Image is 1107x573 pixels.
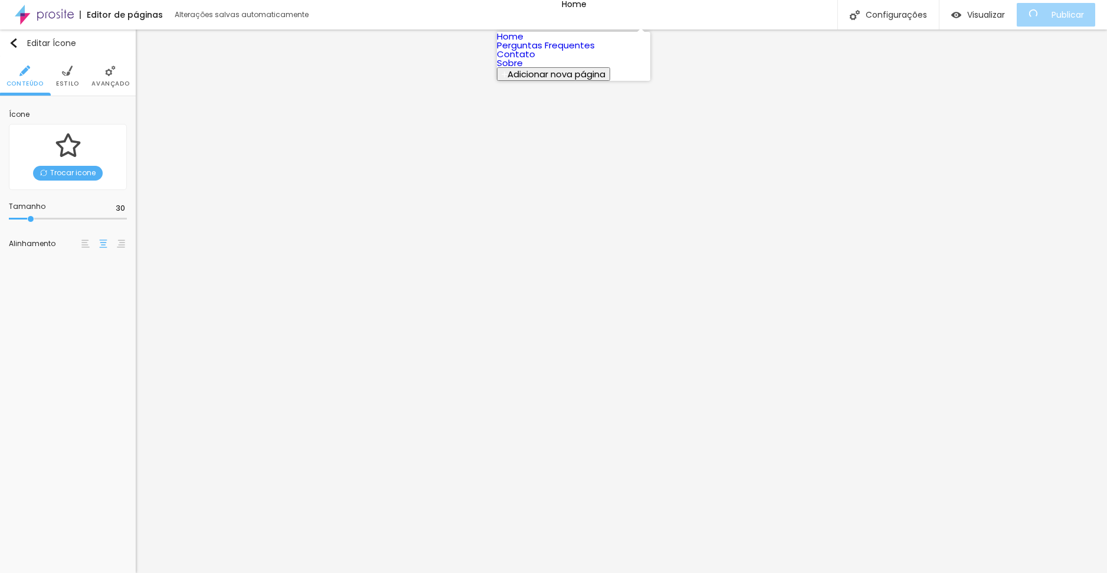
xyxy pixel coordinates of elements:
[99,240,107,248] img: paragraph-center-align.svg
[967,10,1005,19] span: Visualizar
[951,10,961,20] img: view-1.svg
[497,67,610,81] button: Adicionar nova página
[1052,10,1084,19] span: Publicar
[56,81,79,87] span: Estilo
[497,57,523,69] a: Sobre
[9,203,106,210] div: Tamanho
[497,39,595,51] a: Perguntas Frequentes
[9,240,80,247] div: Alinhamento
[40,169,47,176] img: Icone
[507,68,605,80] span: Adicionar nova página
[105,66,116,76] img: Icone
[9,38,76,48] div: Editar Ícone
[62,66,73,76] img: Icone
[6,81,44,87] span: Conteúdo
[81,240,90,248] img: paragraph-left-align.svg
[850,10,860,20] img: Icone
[80,11,163,19] div: Editor de páginas
[497,48,535,60] a: Contato
[939,3,1017,27] button: Visualizar
[9,111,127,118] div: Ícone
[497,30,523,42] a: Home
[91,81,129,87] span: Avançado
[117,240,125,248] img: paragraph-right-align.svg
[19,66,30,76] img: Icone
[136,30,1107,573] iframe: Editor
[9,38,18,48] img: Icone
[175,11,310,18] div: Alterações salvas automaticamente
[33,166,103,181] span: Trocar icone
[1017,3,1095,27] button: Publicar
